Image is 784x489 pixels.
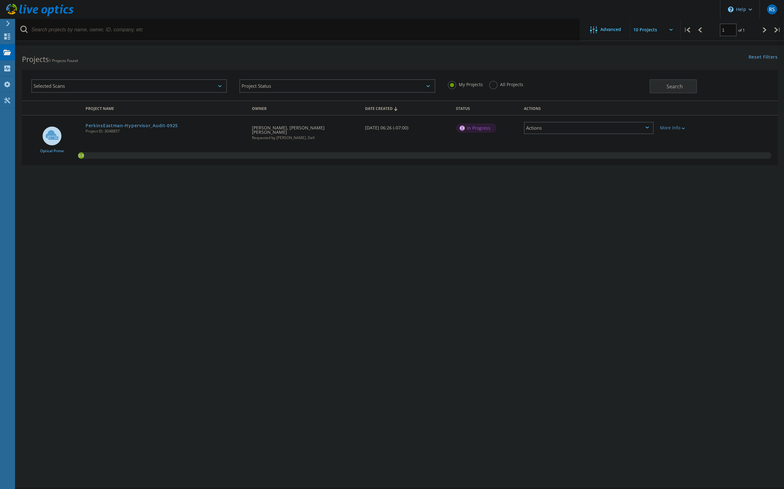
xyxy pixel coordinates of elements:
[666,83,683,90] span: Search
[769,7,775,12] span: RS
[40,149,64,153] span: Optical Prime
[600,27,621,32] span: Advanced
[239,79,435,93] div: Project Status
[681,19,693,41] div: |
[249,116,362,146] div: [PERSON_NAME], [PERSON_NAME] [PERSON_NAME]
[489,81,523,87] label: All Projects
[650,79,697,93] button: Search
[728,7,734,12] svg: \n
[521,102,657,114] div: Actions
[82,102,249,114] div: Project Name
[86,123,178,128] a: PerkinsEastman-Hypervisor_Audit-0925
[252,136,359,140] span: Requested by [PERSON_NAME], Dell
[448,81,483,87] label: My Projects
[78,152,84,158] span: 0.88%
[31,79,227,93] div: Selected Scans
[362,116,452,136] div: [DATE] 06:26 (-07:00)
[22,54,49,64] b: Projects
[362,102,452,114] div: Date Created
[453,102,521,114] div: Status
[6,13,74,18] a: Live Optics Dashboard
[16,19,581,41] input: Search projects by name, owner, ID, company, etc
[749,55,778,60] a: Reset Filters
[524,122,654,134] div: Actions
[456,123,497,133] div: In Progress
[49,58,78,63] span: 1 Projects Found
[249,102,362,114] div: Owner
[738,28,745,33] span: of 1
[86,129,246,133] span: Project ID: 3048857
[771,19,784,41] div: |
[660,126,714,130] div: More Info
